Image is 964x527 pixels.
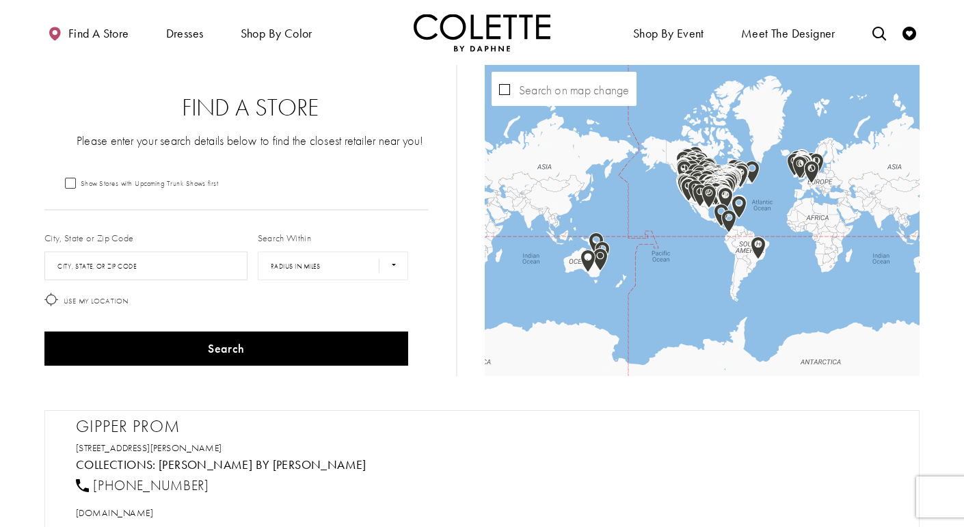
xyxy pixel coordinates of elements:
a: Opens in new tab [76,506,153,519]
input: City, State, or ZIP Code [44,252,247,280]
span: Shop By Event [633,27,704,40]
span: Dresses [166,27,204,40]
span: Shop By Event [630,14,708,51]
label: Search Within [258,231,311,245]
p: Please enter your search details below to find the closest retailer near you! [72,132,429,149]
a: Opens in new tab [76,442,222,454]
div: Map with store locations [485,65,920,376]
span: [PHONE_NUMBER] [93,476,209,494]
select: Radius In Miles [258,252,408,280]
a: Meet the designer [738,14,839,51]
span: Find a store [68,27,129,40]
button: Search [44,332,408,366]
a: Find a store [44,14,132,51]
span: [DOMAIN_NAME] [76,506,153,519]
a: [PHONE_NUMBER] [76,476,209,494]
a: Visit Colette by Daphne page - Opens in new tab [159,457,366,472]
span: Shop by color [241,27,312,40]
h2: Gipper Prom [76,416,902,437]
span: Shop by color [237,14,316,51]
span: Meet the designer [741,27,835,40]
a: Visit Home Page [414,14,550,51]
a: Toggle search [869,14,889,51]
span: Collections: [76,457,156,472]
img: Colette by Daphne [414,14,550,51]
a: Check Wishlist [899,14,920,51]
span: Dresses [163,14,207,51]
h2: Find a Store [72,94,429,122]
label: City, State or Zip Code [44,231,134,245]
